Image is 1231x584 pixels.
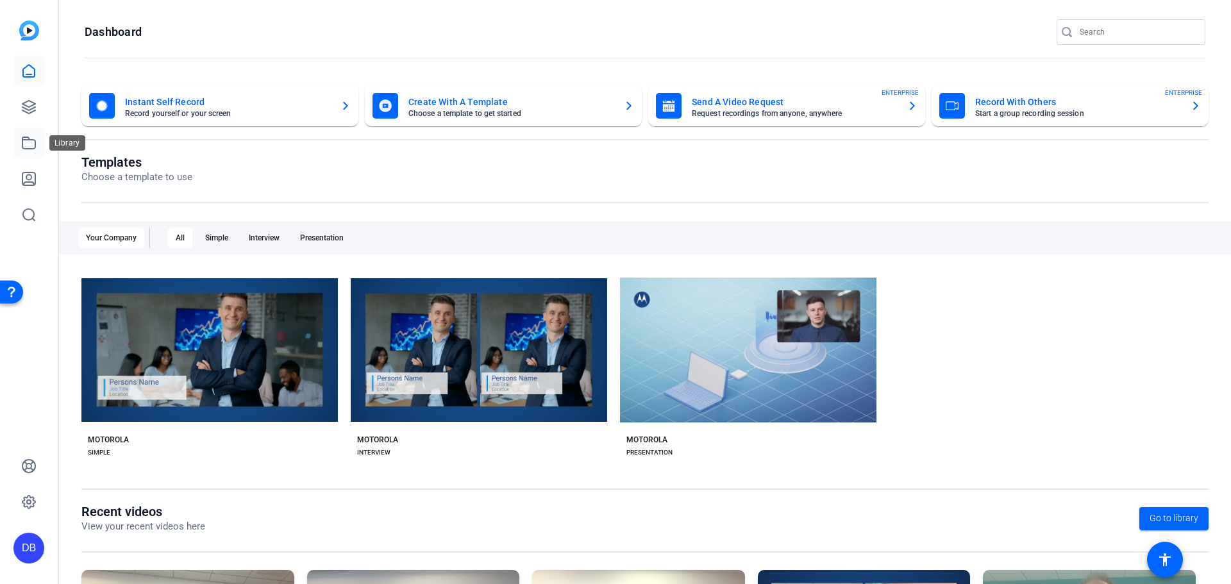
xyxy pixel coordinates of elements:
mat-card-subtitle: Choose a template to get started [408,110,614,117]
div: MOTOROLA [626,435,667,445]
div: Your Company [78,228,144,248]
mat-card-subtitle: Request recordings from anyone, anywhere [692,110,897,117]
h1: Templates [81,154,192,170]
div: INTERVIEW [357,447,390,458]
div: Interview [241,228,287,248]
div: MOTOROLA [357,435,398,445]
div: All [168,228,192,248]
img: blue-gradient.svg [19,21,39,40]
mat-icon: accessibility [1157,552,1173,567]
h1: Recent videos [81,504,205,519]
div: DB [13,533,44,563]
input: Search [1080,24,1195,40]
p: View your recent videos here [81,519,205,534]
h1: Dashboard [85,24,142,40]
div: Simple [197,228,236,248]
mat-card-title: Send A Video Request [692,94,897,110]
button: Create With A TemplateChoose a template to get started [365,85,642,126]
mat-card-subtitle: Start a group recording session [975,110,1180,117]
div: PRESENTATION [626,447,673,458]
span: Go to library [1150,512,1198,525]
mat-card-title: Instant Self Record [125,94,330,110]
button: Record With OthersStart a group recording sessionENTERPRISE [932,85,1209,126]
mat-card-subtitle: Record yourself or your screen [125,110,330,117]
mat-card-title: Create With A Template [408,94,614,110]
div: SIMPLE [88,447,110,458]
div: Library [49,135,85,151]
mat-card-title: Record With Others [975,94,1180,110]
span: ENTERPRISE [1165,88,1202,97]
p: Choose a template to use [81,170,192,185]
div: MOTOROLA [88,435,129,445]
button: Instant Self RecordRecord yourself or your screen [81,85,358,126]
a: Go to library [1139,507,1209,530]
div: Presentation [292,228,351,248]
button: Send A Video RequestRequest recordings from anyone, anywhereENTERPRISE [648,85,925,126]
span: ENTERPRISE [882,88,919,97]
